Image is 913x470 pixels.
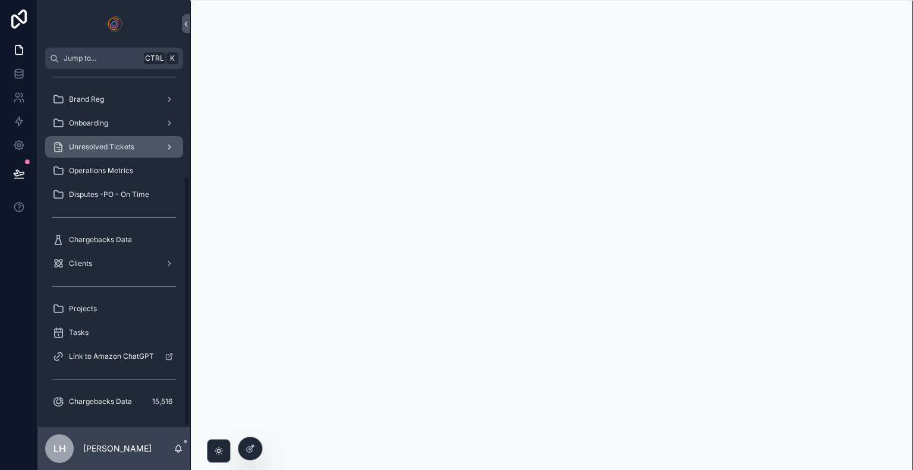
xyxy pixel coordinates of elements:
div: 15,516 [149,394,176,409]
img: App logo [105,14,124,33]
span: Unresolved Tickets [69,142,134,152]
span: Disputes -PO - On Time [69,190,149,199]
a: Projects [45,298,183,319]
a: Chargebacks Data [45,229,183,250]
span: Projects [69,304,97,314]
span: Brand Reg [69,95,104,104]
span: Operations Metrics [69,166,133,176]
a: Tasks [45,322,183,343]
a: Clients [45,253,183,274]
a: Link to Amazon ChatGPT [45,346,183,367]
a: Chargebacks Data15,516 [45,391,183,412]
span: Tasks [69,328,89,337]
a: Operations Metrics [45,160,183,181]
span: Chargebacks Data [69,397,132,406]
a: Onboarding [45,112,183,134]
p: [PERSON_NAME] [83,443,152,455]
span: LH [53,441,66,456]
span: Clients [69,259,92,268]
span: Ctrl [144,52,165,64]
a: Brand Reg [45,89,183,110]
a: Disputes -PO - On Time [45,184,183,205]
span: Link to Amazon ChatGPT [69,352,154,361]
div: scrollable content [38,69,190,427]
button: Jump to...CtrlK [45,48,183,69]
span: K [168,54,177,63]
a: Unresolved Tickets [45,136,183,158]
span: Onboarding [69,118,108,128]
span: Jump to... [64,54,139,63]
span: Chargebacks Data [69,235,132,245]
